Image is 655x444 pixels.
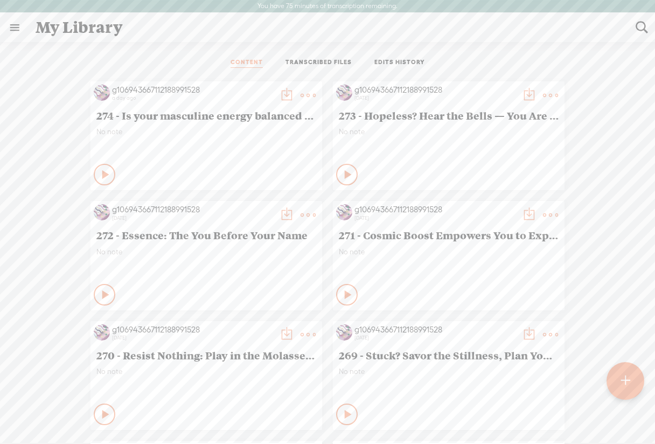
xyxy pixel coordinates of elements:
img: http%3A%2F%2Fres.cloudinary.com%2Ftrebble-fm%2Fimage%2Fupload%2Fv1726024757%2Fcom.trebble.trebble... [94,204,110,220]
a: EDITS HISTORY [374,58,425,68]
div: g106943667112188991528 [112,204,274,215]
img: http%3A%2F%2Fres.cloudinary.com%2Ftrebble-fm%2Fimage%2Fupload%2Fv1726024757%2Fcom.trebble.trebble... [336,85,352,101]
span: 270 - Resist Nothing: Play in the Molasses Flow [96,349,316,362]
div: a day ago [112,95,274,101]
span: No note [96,367,316,376]
span: No note [339,247,559,256]
span: No note [339,367,559,376]
div: [DATE] [354,95,516,101]
div: My Library [28,13,628,41]
div: [DATE] [354,335,516,341]
div: [DATE] [112,215,274,221]
div: g106943667112188991528 [112,85,274,95]
div: g106943667112188991528 [354,324,516,335]
span: 272 - Essence: The You Before Your Name [96,228,316,241]
div: g106943667112188991528 [354,85,516,95]
label: You have 75 minutes of transcription remaining. [257,2,398,11]
div: [DATE] [354,215,516,221]
img: http%3A%2F%2Fres.cloudinary.com%2Ftrebble-fm%2Fimage%2Fupload%2Fv1726024757%2Fcom.trebble.trebble... [94,85,110,101]
a: CONTENT [231,58,263,68]
span: No note [339,127,559,136]
img: http%3A%2F%2Fres.cloudinary.com%2Ftrebble-fm%2Fimage%2Fupload%2Fv1726024757%2Fcom.trebble.trebble... [336,324,352,341]
img: http%3A%2F%2Fres.cloudinary.com%2Ftrebble-fm%2Fimage%2Fupload%2Fv1726024757%2Fcom.trebble.trebble... [336,204,352,220]
span: No note [96,127,316,136]
span: 271 - Cosmic Boost Empowers You to Express Your Desires [339,228,559,241]
div: g106943667112188991528 [354,204,516,215]
span: 269 - Stuck? Savor the Stillness, Plan Your Dream Day [339,349,559,362]
img: http%3A%2F%2Fres.cloudinary.com%2Ftrebble-fm%2Fimage%2Fupload%2Fv1726024757%2Fcom.trebble.trebble... [94,324,110,341]
a: TRANSCRIBED FILES [285,58,352,68]
div: [DATE] [112,335,274,341]
div: g106943667112188991528 [112,324,274,335]
span: 274 - Is your masculine energy balanced or burning bridges? [96,109,316,122]
span: No note [96,247,316,256]
span: 273 - Hopeless? Hear the Bells — You Are Not Alone [339,109,559,122]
